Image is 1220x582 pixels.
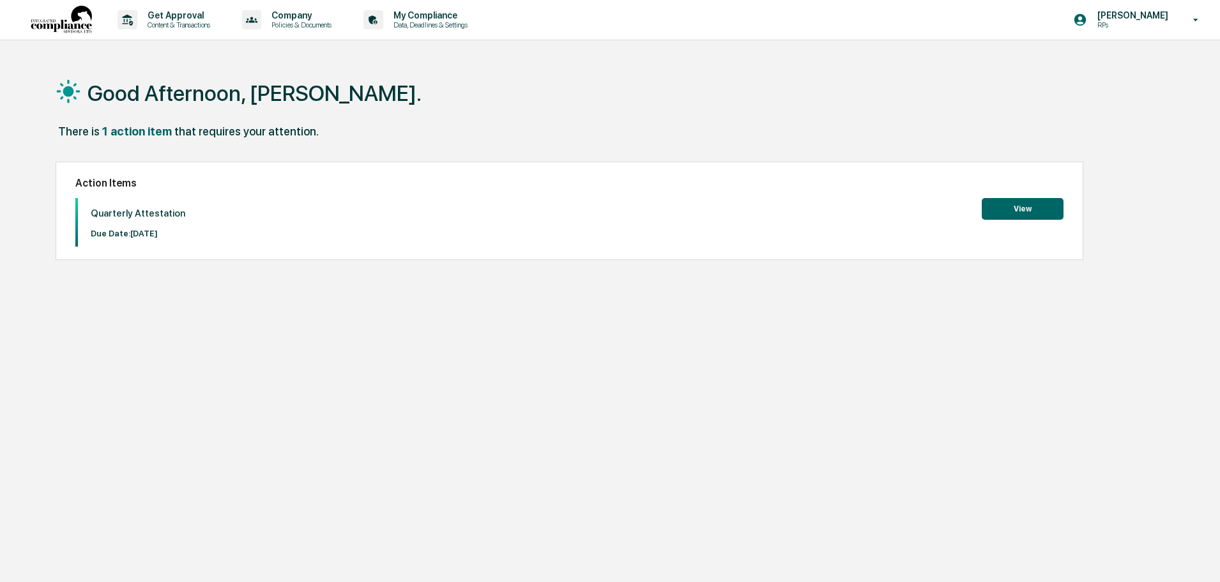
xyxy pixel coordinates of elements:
img: logo [31,6,92,34]
p: Company [261,10,338,20]
div: that requires your attention. [174,125,319,138]
div: 1 action item [102,125,172,138]
p: [PERSON_NAME] [1087,10,1175,20]
h1: Good Afternoon, [PERSON_NAME]. [88,80,422,106]
p: Content & Transactions [137,20,217,29]
p: Data, Deadlines & Settings [383,20,474,29]
p: RPs [1087,20,1175,29]
p: Quarterly Attestation [91,208,185,219]
button: View [982,198,1064,220]
p: Get Approval [137,10,217,20]
div: There is [58,125,100,138]
p: Due Date: [DATE] [91,229,185,238]
h2: Action Items [75,177,1064,189]
a: View [982,202,1064,214]
p: My Compliance [383,10,474,20]
p: Policies & Documents [261,20,338,29]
